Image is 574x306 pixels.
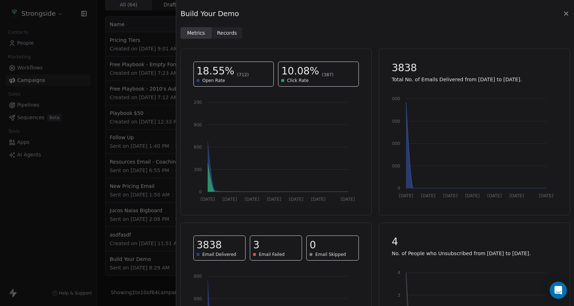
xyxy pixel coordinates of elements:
[191,100,202,105] tspan: 1200
[267,197,281,202] tspan: [DATE]
[197,239,222,252] span: 3838
[389,164,400,169] tspan: 1000
[287,78,308,83] span: Click Rate
[389,96,400,101] tspan: 4000
[289,197,303,202] tspan: [DATE]
[202,78,225,83] span: Open Rate
[397,270,400,275] tspan: 4
[197,65,234,78] span: 18.55%
[487,193,502,198] tspan: [DATE]
[392,235,398,248] span: 4
[191,274,202,279] tspan: 4000
[253,239,259,252] span: 3
[244,197,259,202] tspan: [DATE]
[443,193,457,198] tspan: [DATE]
[392,62,417,74] span: 3838
[201,197,215,202] tspan: [DATE]
[217,29,237,37] span: Records
[191,296,202,301] tspan: 3000
[341,197,355,202] tspan: [DATE]
[389,119,400,124] tspan: 3000
[509,193,524,198] tspan: [DATE]
[389,141,400,146] tspan: 2000
[194,145,202,150] tspan: 600
[322,72,333,78] span: (387)
[223,197,237,202] tspan: [DATE]
[310,239,316,252] span: 0
[180,9,239,19] span: Build Your Demo
[397,186,400,191] tspan: 0
[199,189,202,194] tspan: 0
[202,252,236,257] span: Email Delivered
[392,76,557,83] p: Total No. of Emails Delivered from [DATE] to [DATE].
[311,197,326,202] tspan: [DATE]
[259,252,284,257] span: Email Failed
[421,193,435,198] tspan: [DATE]
[399,193,413,198] tspan: [DATE]
[539,193,553,198] tspan: [DATE]
[550,282,567,299] div: Open Intercom Messenger
[237,72,249,78] span: (712)
[465,193,480,198] tspan: [DATE]
[397,293,400,298] tspan: 3
[392,250,557,257] p: No. of People who Unsubscribed from [DATE] to [DATE].
[281,65,319,78] span: 10.08%
[194,122,202,127] tspan: 900
[194,167,202,172] tspan: 300
[315,252,346,257] span: Email Skipped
